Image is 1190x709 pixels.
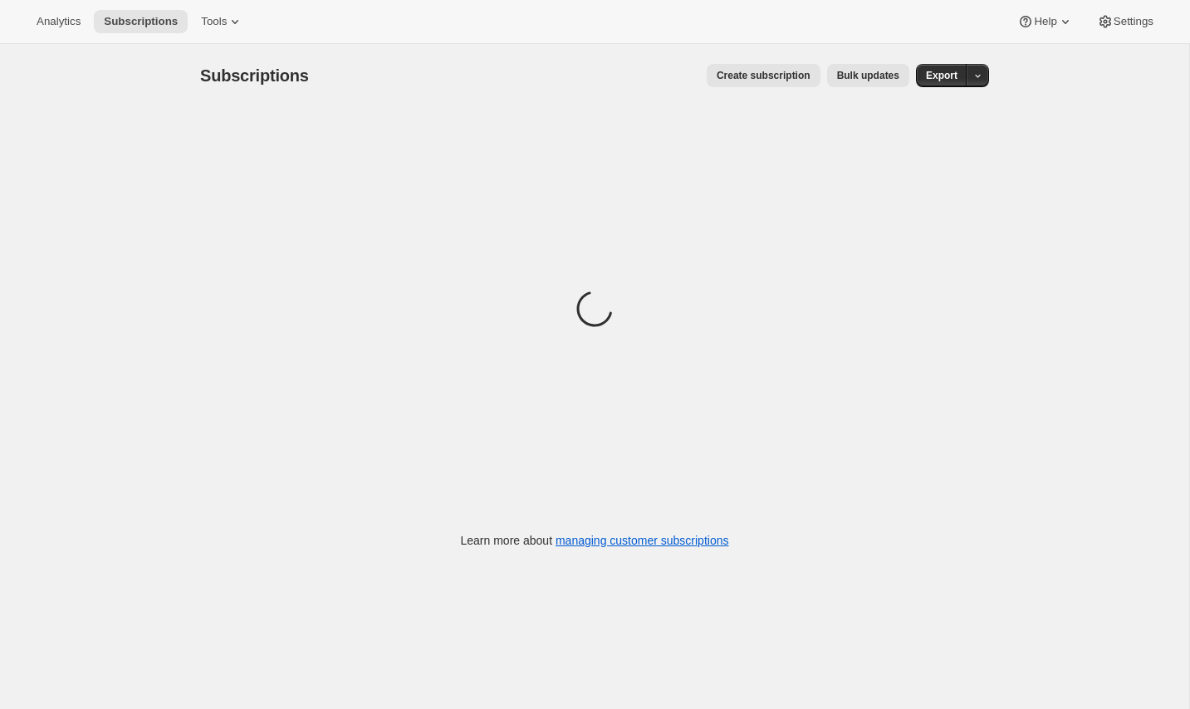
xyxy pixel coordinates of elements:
p: Learn more about [461,532,729,549]
button: Bulk updates [827,64,909,87]
span: Settings [1114,15,1153,28]
button: Settings [1087,10,1163,33]
span: Subscriptions [200,66,309,85]
a: managing customer subscriptions [556,534,729,547]
button: Export [916,64,967,87]
button: Tools [191,10,253,33]
span: Analytics [37,15,81,28]
button: Analytics [27,10,91,33]
span: Tools [201,15,227,28]
button: Create subscription [707,64,820,87]
button: Help [1007,10,1083,33]
span: Bulk updates [837,69,899,82]
span: Subscriptions [104,15,178,28]
span: Help [1034,15,1056,28]
span: Export [926,69,957,82]
span: Create subscription [717,69,810,82]
button: Subscriptions [94,10,188,33]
